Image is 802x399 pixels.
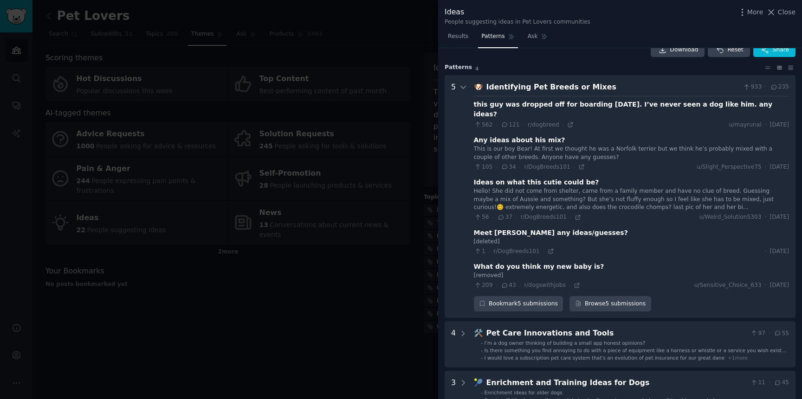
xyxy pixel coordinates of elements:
span: 🛠️ [474,329,483,337]
span: r/dogswithjobs [524,282,566,288]
a: Browse5 submissions [569,296,651,312]
div: Ideas on what this cutie could be? [474,177,599,187]
span: I’m a dog owner thinking of building a small app honest opinions? [485,340,646,346]
span: · [496,164,497,170]
span: Share [773,46,789,54]
span: 43 [501,281,516,290]
span: 562 [474,121,493,129]
span: 🎾 [474,378,483,387]
span: 11 [750,379,765,387]
span: 45 [774,379,789,387]
span: · [489,248,490,254]
span: u/mayrunal [729,121,762,129]
span: · [574,164,575,170]
div: Ideas [445,6,590,18]
span: · [569,282,570,289]
span: Patterns [481,32,504,41]
span: · [543,248,544,254]
a: Download [651,43,705,57]
span: Enrichment ideas for older dogs [485,390,563,395]
span: · [563,121,564,128]
a: Results [445,29,472,48]
span: 97 [750,329,765,338]
a: Patterns [478,29,517,48]
span: · [769,329,770,338]
span: 933 [743,83,762,91]
span: 235 [770,83,789,91]
span: · [765,163,767,171]
div: 4 [451,328,456,361]
span: Pattern s [445,63,472,72]
span: 37 [497,213,512,222]
span: [DATE] [770,121,789,129]
span: [DATE] [770,247,789,256]
span: 121 [501,121,520,129]
span: [DATE] [770,213,789,222]
button: Reset [708,43,750,57]
span: 209 [474,281,493,290]
span: u/Sensitive_Choice_633 [694,281,762,290]
span: · [765,213,767,222]
div: People suggesting ideas in Pet Lovers communities [445,18,590,26]
div: Identifying Pet Breeds or Mixes [486,82,740,93]
div: What do you think my new baby is? [474,262,604,272]
div: Enrichment and Training Ideas for Dogs [486,377,747,389]
div: Pet Care Innovations and Tools [486,328,747,339]
span: More [747,7,763,17]
div: Hello! She did not come from shelter, came from a family member and have no clue of breed. Guessi... [474,187,789,212]
a: Ask [524,29,551,48]
span: · [570,214,571,221]
div: this guy was dropped off for boarding [DATE]. I’ve never seen a dog like him. any ideas? [474,100,789,119]
span: u/Slight_Perspective75 [697,163,761,171]
span: r/DogBreeds101 [493,248,540,254]
span: · [492,214,494,221]
span: · [496,121,497,128]
span: [DATE] [770,281,789,290]
span: · [765,83,767,91]
span: 🐶 [474,82,483,91]
div: [removed] [474,272,789,280]
div: - [481,355,483,361]
span: Is there something you find annoying to do with a piece of equipment like a harness or whistle or... [485,348,788,360]
div: Any ideas about his mix? [474,135,565,145]
button: Close [766,7,796,17]
span: · [519,164,521,170]
span: · [523,121,524,128]
div: Meet [PERSON_NAME] any ideas/guesses? [474,228,628,238]
span: r/DogBreeds101 [524,164,570,170]
span: 34 [501,163,516,171]
span: · [496,282,497,289]
button: Bookmark5 submissions [474,296,563,312]
span: · [765,247,767,256]
span: 4 [475,66,479,71]
div: Bookmark 5 submissions [474,296,563,312]
span: Results [448,32,468,41]
span: · [769,379,770,387]
span: 55 [774,329,789,338]
div: - [481,347,483,354]
span: [DATE] [770,163,789,171]
span: Reset [727,46,743,54]
button: Share [753,43,796,57]
span: r/DogBreeds101 [520,214,567,220]
span: I would love a subscription pet care system that's an evolution of pet insurance for our great dane [485,355,725,361]
span: Ask [528,32,538,41]
span: · [516,214,517,221]
span: · [519,282,521,289]
span: 56 [474,213,489,222]
span: r/dogbreed [528,121,559,128]
div: - [481,389,483,396]
span: · [765,281,767,290]
span: Download [670,46,699,54]
span: u/Weird_Solution5303 [699,213,762,222]
span: + 1 more [728,355,748,361]
span: Close [778,7,796,17]
div: [deleted] [474,238,789,246]
div: This is our boy Bear! At first we thought he was a Norfolk terrier but we think he’s probably mix... [474,145,789,161]
div: - [481,340,483,346]
span: 105 [474,163,493,171]
span: 1 [474,247,485,256]
div: 5 [451,82,456,312]
span: · [765,121,767,129]
button: More [737,7,763,17]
